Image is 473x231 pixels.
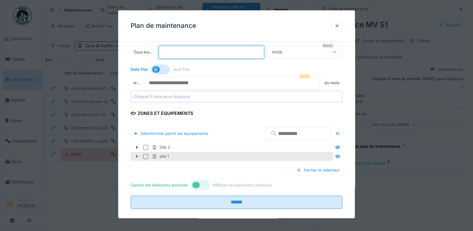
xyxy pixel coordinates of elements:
div: Fermer le sélecteur [294,166,342,174]
div: Chaque 5 mois pour toujours. [133,94,191,100]
div: Zones et équipements [131,109,193,119]
div: du mois [322,76,342,90]
div: Requis [322,43,334,48]
div: Tous les … [131,46,156,59]
label: Date fixe [131,67,148,73]
div: Sélectionner parmi les équipements [131,129,211,138]
div: Site 2 [152,144,170,150]
div: site 1 [152,153,169,159]
label: Afficher les éléments archivés [213,182,272,188]
label: Cacher les éléments archivés [131,182,188,188]
label: Jour fixe [173,67,190,73]
div: Requis [299,74,310,79]
div: le … [131,76,143,90]
div: mois [269,49,285,55]
h3: Plan de maintenance [131,22,196,30]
